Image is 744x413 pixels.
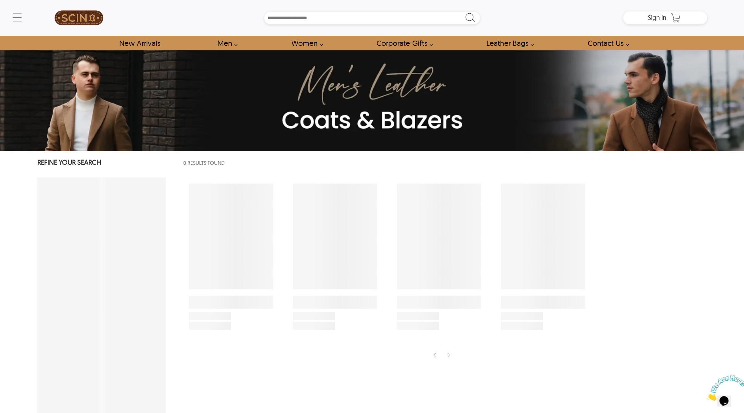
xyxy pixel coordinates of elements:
img: sprite-icon [446,353,451,359]
a: Shopping Cart [669,13,682,23]
a: Shop New Arrivals [112,36,167,50]
img: Chat attention grabber [3,3,43,28]
img: SCIN [55,3,103,32]
a: contact-us [580,36,632,50]
p: REFINE YOUR SEARCH [37,158,166,168]
a: Shop Leather Corporate Gifts [369,36,436,50]
a: Shop Leather Bags [479,36,537,50]
div: 0 Results Found [179,156,707,169]
img: sprite-icon [432,353,437,359]
a: SCIN [37,3,121,32]
iframe: chat widget [704,372,744,403]
span: Sign in [648,13,666,21]
a: Shop Women Leather Jackets [284,36,327,50]
a: Sign in [648,16,666,21]
a: shop men's leather jackets [210,36,241,50]
span: 0 Results Found [183,159,224,167]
